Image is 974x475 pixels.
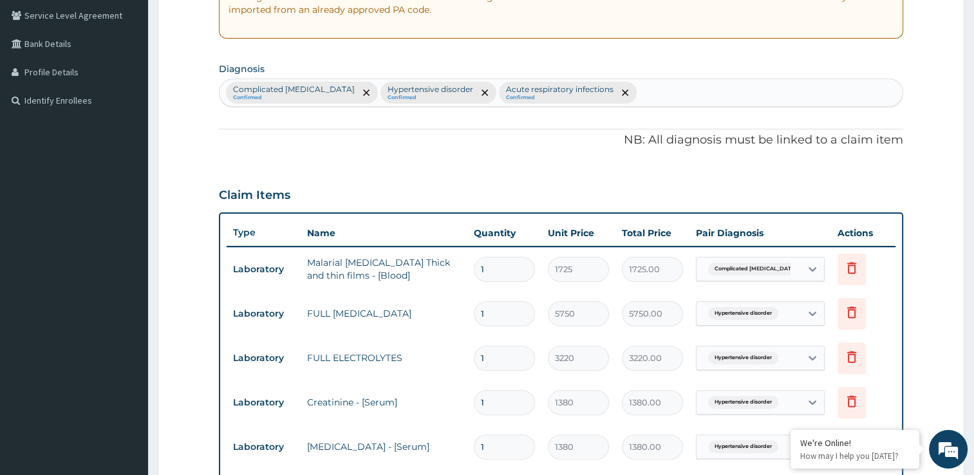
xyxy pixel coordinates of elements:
span: Hypertensive disorder [708,351,778,364]
p: NB: All diagnosis must be linked to a claim item [219,132,903,149]
p: How may I help you today? [800,451,910,461]
td: FULL [MEDICAL_DATA] [301,301,467,326]
td: [MEDICAL_DATA] - [Serum] [301,434,467,460]
th: Pair Diagnosis [689,220,831,246]
small: Confirmed [233,95,355,101]
span: remove selection option [479,87,491,98]
span: Hypertensive disorder [708,396,778,409]
span: Hypertensive disorder [708,307,778,320]
td: Laboratory [227,435,301,459]
span: Hypertensive disorder [708,440,778,453]
td: Laboratory [227,391,301,414]
textarea: Type your message and hit 'Enter' [6,328,245,373]
th: Quantity [467,220,541,246]
span: remove selection option [361,87,372,98]
th: Type [227,221,301,245]
p: Complicated [MEDICAL_DATA] [233,84,355,95]
td: Malarial [MEDICAL_DATA] Thick and thin films - [Blood] [301,250,467,288]
th: Unit Price [541,220,615,246]
td: Laboratory [227,257,301,281]
h3: Claim Items [219,189,290,203]
span: remove selection option [619,87,631,98]
td: Laboratory [227,346,301,370]
th: Actions [831,220,895,246]
p: Hypertensive disorder [388,84,473,95]
div: We're Online! [800,437,910,449]
span: Complicated [MEDICAL_DATA] [708,263,803,275]
small: Confirmed [506,95,613,101]
label: Diagnosis [219,62,265,75]
th: Total Price [615,220,689,246]
small: Confirmed [388,95,473,101]
th: Name [301,220,467,246]
div: Chat with us now [67,72,216,89]
td: Laboratory [227,302,301,326]
div: Minimize live chat window [211,6,242,37]
img: d_794563401_company_1708531726252_794563401 [24,64,52,97]
td: Creatinine - [Serum] [301,389,467,415]
span: We're online! [75,151,178,281]
p: Acute respiratory infections [506,84,613,95]
td: FULL ELECTROLYTES [301,345,467,371]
